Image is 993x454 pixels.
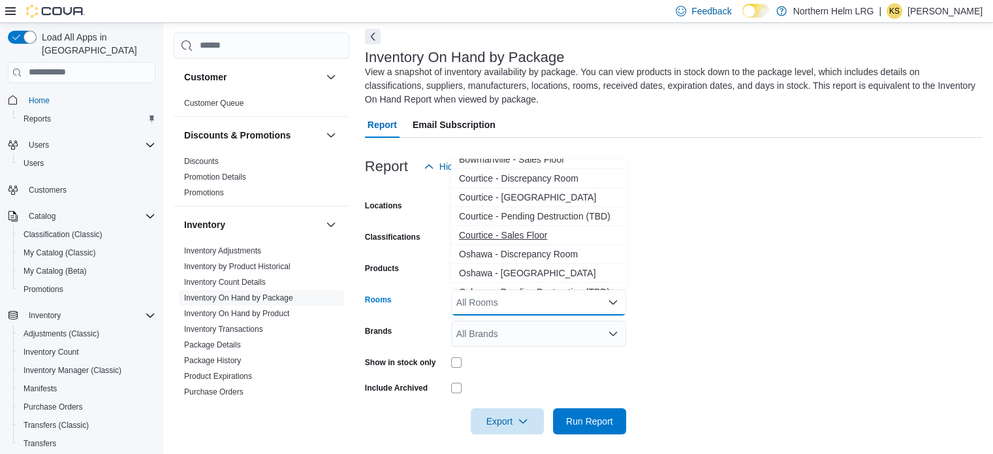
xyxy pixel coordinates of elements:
[184,156,219,167] span: Discounts
[18,417,94,433] a: Transfers (Classic)
[18,155,49,171] a: Users
[13,380,161,398] button: Manifests
[365,159,408,174] h3: Report
[18,344,84,360] a: Inventory Count
[368,112,397,138] span: Report
[29,185,67,195] span: Customers
[24,92,155,108] span: Home
[471,408,544,434] button: Export
[29,310,61,321] span: Inventory
[365,50,565,65] h3: Inventory On Hand by Package
[18,263,92,279] a: My Catalog (Beta)
[451,226,626,245] button: Courtice - Sales Floor
[184,71,227,84] h3: Customer
[24,229,102,240] span: Classification (Classic)
[184,293,293,302] a: Inventory On Hand by Package
[365,383,428,393] label: Include Archived
[18,381,62,397] a: Manifests
[18,155,155,171] span: Users
[184,293,293,303] span: Inventory On Hand by Package
[451,150,626,169] button: Bowmanville - Sales Floor
[184,356,241,365] a: Package History
[451,264,626,283] button: Oshawa - Overstock Room
[13,361,161,380] button: Inventory Manager (Classic)
[459,267,618,280] span: Oshawa - [GEOGRAPHIC_DATA]
[793,3,874,19] p: Northern Helm LRG
[18,326,155,342] span: Adjustments (Classic)
[451,169,626,188] button: Courtice - Discrepancy Room
[3,91,161,110] button: Home
[184,129,291,142] h3: Discounts & Promotions
[184,372,252,381] a: Product Expirations
[18,399,155,415] span: Purchase Orders
[889,3,900,19] span: KS
[3,207,161,225] button: Catalog
[37,31,155,57] span: Load All Apps in [GEOGRAPHIC_DATA]
[459,153,618,166] span: Bowmanville - Sales Floor
[879,3,881,19] p: |
[459,191,618,204] span: Courtice - [GEOGRAPHIC_DATA]
[18,227,155,242] span: Classification (Classic)
[608,329,618,339] button: Open list of options
[13,343,161,361] button: Inventory Count
[18,363,155,378] span: Inventory Manager (Classic)
[365,201,402,211] label: Locations
[24,365,121,376] span: Inventory Manager (Classic)
[184,278,266,287] a: Inventory Count Details
[174,154,349,206] div: Discounts & Promotions
[184,218,225,231] h3: Inventory
[24,347,79,357] span: Inventory Count
[29,211,55,221] span: Catalog
[184,387,244,397] a: Purchase Orders
[24,208,155,224] span: Catalog
[24,208,61,224] button: Catalog
[24,383,57,394] span: Manifests
[184,308,289,319] span: Inventory On Hand by Product
[13,244,161,262] button: My Catalog (Classic)
[13,280,161,299] button: Promotions
[451,188,626,207] button: Courtice - Overstock Room
[24,420,89,430] span: Transfers (Classic)
[13,154,161,172] button: Users
[459,285,618,299] span: Oshawa - Pending Destruction (TBD)
[24,284,63,295] span: Promotions
[13,398,161,416] button: Purchase Orders
[184,262,291,271] a: Inventory by Product Historical
[553,408,626,434] button: Run Report
[24,308,155,323] span: Inventory
[24,137,155,153] span: Users
[323,127,339,143] button: Discounts & Promotions
[184,99,244,108] a: Customer Queue
[184,187,224,198] span: Promotions
[184,157,219,166] a: Discounts
[459,172,618,185] span: Courtice - Discrepancy Room
[451,245,626,264] button: Oshawa - Discrepancy Room
[26,5,85,18] img: Cova
[18,245,155,261] span: My Catalog (Classic)
[13,416,161,434] button: Transfers (Classic)
[13,434,161,453] button: Transfers
[184,309,289,318] a: Inventory On Hand by Product
[18,111,155,127] span: Reports
[24,438,56,449] span: Transfers
[907,3,983,19] p: [PERSON_NAME]
[451,93,626,321] div: Choose from the following options
[184,340,241,349] a: Package Details
[18,282,69,297] a: Promotions
[18,326,104,342] a: Adjustments (Classic)
[18,263,155,279] span: My Catalog (Beta)
[24,182,155,198] span: Customers
[184,325,263,334] a: Inventory Transactions
[18,227,108,242] a: Classification (Classic)
[18,381,155,397] span: Manifests
[18,282,155,297] span: Promotions
[365,295,392,305] label: Rooms
[184,172,246,182] span: Promotion Details
[24,329,99,339] span: Adjustments (Classic)
[566,415,613,428] span: Run Report
[459,210,618,223] span: Courtice - Pending Destruction (TBD)
[184,246,261,256] span: Inventory Adjustments
[365,29,381,44] button: Next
